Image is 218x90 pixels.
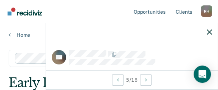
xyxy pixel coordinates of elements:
[201,5,212,17] div: R H
[140,74,152,86] button: Next Opportunity
[112,74,124,86] button: Previous Opportunity
[8,8,42,15] img: Recidiviz
[46,70,218,89] div: 5 / 18
[201,5,212,17] button: Profile dropdown button
[194,66,211,83] div: Open Intercom Messenger
[9,32,209,38] a: Home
